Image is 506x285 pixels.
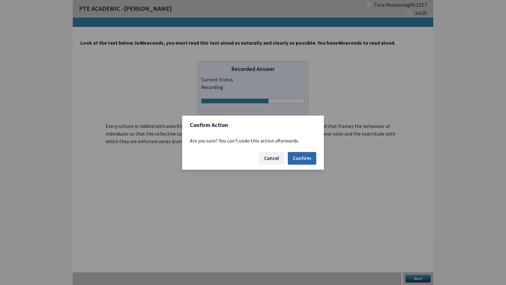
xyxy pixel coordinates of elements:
span: Chat [14,4,27,10]
div: Are you sure? You can't undo this action afterwards. [182,134,324,147]
header: Confirm Action [182,116,324,134]
button: Cancel [259,152,284,165]
button: Confirm [288,152,316,165]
